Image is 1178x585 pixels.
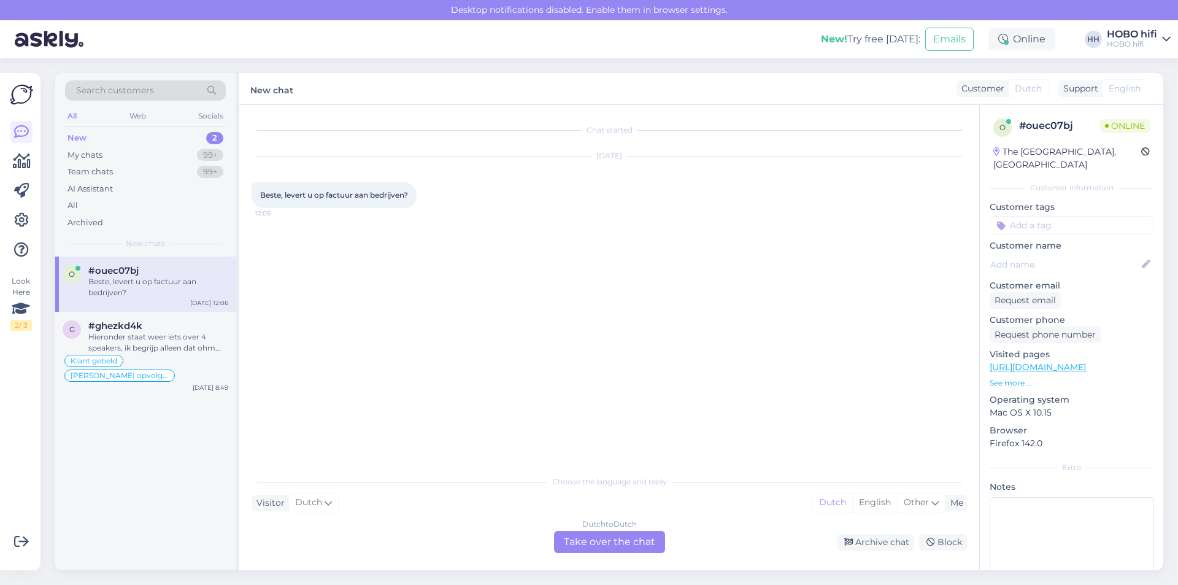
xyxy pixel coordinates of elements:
span: 12:06 [255,209,301,218]
div: AI Assistant [67,183,113,195]
div: Look Here [10,276,32,331]
p: See more ... [990,378,1153,389]
div: Request phone number [990,327,1101,343]
div: HOBO hifi [1107,39,1157,49]
div: My chats [67,149,102,161]
div: All [67,200,78,212]
p: Customer tags [990,201,1153,214]
span: #ghezkd4k [88,320,142,331]
button: Emails [925,28,974,51]
a: [URL][DOMAIN_NAME] [990,362,1086,373]
img: Askly Logo [10,83,33,106]
div: Visitor [252,497,285,509]
span: Beste, levert u op factuur aan bedrijven? [260,190,408,200]
div: English [852,494,897,512]
p: Customer phone [990,314,1153,327]
div: [DATE] 8:49 [193,383,228,392]
span: Other [904,497,929,508]
div: Beste, levert u op factuur aan bedrijven? [88,276,228,298]
div: Archive chat [837,534,914,551]
div: Support [1058,82,1098,95]
b: New! [821,33,847,45]
a: HOBO hifiHOBO hifi [1107,29,1171,49]
div: Hieronder staat weer iets over 4 speakers, ik begrijp alleen dat ohm verhaal niet zo goed. [88,331,228,354]
span: New chats [126,238,165,249]
div: HOBO hifi [1107,29,1157,39]
div: Customer [957,82,1004,95]
div: New [67,132,87,144]
div: Choose the language and reply [252,476,967,487]
div: Customer information [990,182,1153,193]
p: Notes [990,481,1153,494]
div: Try free [DATE]: [821,32,920,47]
div: Web [127,108,148,124]
span: o [69,269,75,279]
div: The [GEOGRAPHIC_DATA], [GEOGRAPHIC_DATA] [993,145,1141,171]
span: Dutch [295,496,322,509]
div: Dutch to Dutch [582,519,637,530]
div: 2 [206,132,223,144]
div: Me [945,497,963,509]
span: Dutch [1015,82,1042,95]
div: 99+ [197,149,223,161]
div: Socials [196,108,226,124]
span: o [999,123,1006,132]
input: Add a tag [990,216,1153,234]
div: Block [919,534,967,551]
div: [DATE] [252,150,967,161]
p: Customer email [990,279,1153,292]
span: Search customers [76,84,154,97]
div: HH [1085,31,1102,48]
div: All [65,108,79,124]
div: # ouec07bj [1019,118,1100,133]
p: Operating system [990,393,1153,406]
p: Customer name [990,239,1153,252]
p: Visited pages [990,348,1153,361]
div: [DATE] 12:06 [190,298,228,308]
label: New chat [250,80,293,97]
div: 2 / 3 [10,320,32,331]
span: #ouec07bj [88,265,139,276]
p: Firefox 142.0 [990,437,1153,450]
input: Add name [990,258,1139,271]
span: English [1109,82,1141,95]
span: Klant gebeld [71,357,117,365]
p: Browser [990,424,1153,437]
div: Extra [990,462,1153,473]
span: Online [1100,119,1150,133]
div: Chat started [252,125,967,136]
div: Dutch [813,494,852,512]
div: 99+ [197,166,223,178]
span: g [69,325,75,334]
div: Team chats [67,166,113,178]
div: Online [988,28,1055,50]
div: Archived [67,217,103,229]
div: Take over the chat [554,531,665,553]
span: [PERSON_NAME] opvolgen [71,372,169,379]
p: Mac OS X 10.15 [990,406,1153,419]
div: Request email [990,292,1061,309]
